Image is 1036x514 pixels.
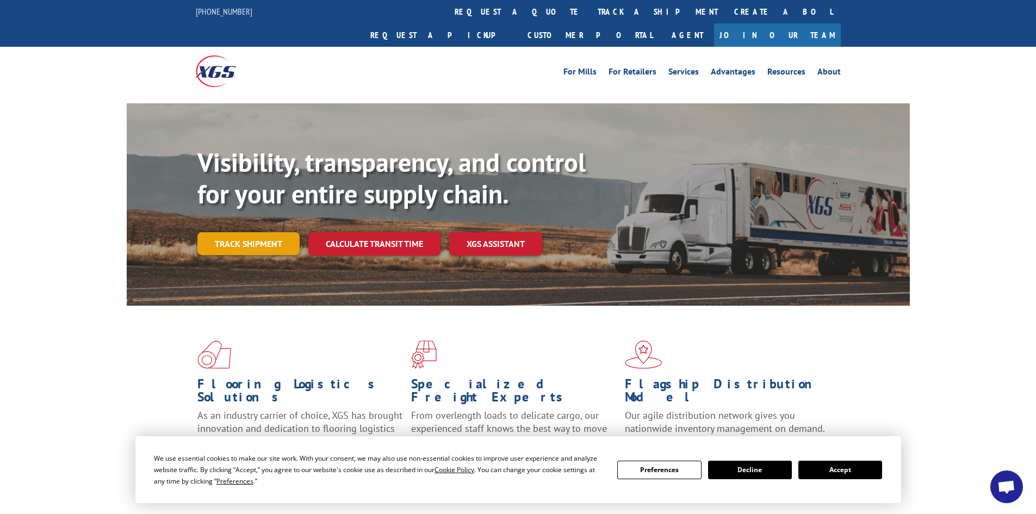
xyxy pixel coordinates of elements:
button: Decline [708,461,792,479]
a: Track shipment [197,232,300,255]
button: Accept [798,461,882,479]
a: For Retailers [609,67,656,79]
a: Request a pickup [362,23,519,47]
b: Visibility, transparency, and control for your entire supply chain. [197,145,586,210]
p: From overlength loads to delicate cargo, our experienced staff knows the best way to move your fr... [411,409,617,457]
a: Agent [661,23,714,47]
a: Resources [767,67,805,79]
div: Open chat [990,470,1023,503]
h1: Specialized Freight Experts [411,377,617,409]
a: Calculate transit time [308,232,441,256]
a: For Mills [563,67,597,79]
img: xgs-icon-focused-on-flooring-red [411,340,437,369]
span: As an industry carrier of choice, XGS has brought innovation and dedication to flooring logistics... [197,409,402,448]
img: xgs-icon-total-supply-chain-intelligence-red [197,340,231,369]
a: [PHONE_NUMBER] [196,6,252,17]
span: Cookie Policy [435,465,474,474]
a: About [817,67,841,79]
a: Advantages [711,67,755,79]
span: Preferences [216,476,253,486]
button: Preferences [617,461,701,479]
img: xgs-icon-flagship-distribution-model-red [625,340,662,369]
span: Our agile distribution network gives you nationwide inventory management on demand. [625,409,825,435]
a: Services [668,67,699,79]
a: Customer Portal [519,23,661,47]
h1: Flooring Logistics Solutions [197,377,403,409]
div: Cookie Consent Prompt [135,436,901,503]
h1: Flagship Distribution Model [625,377,830,409]
div: We use essential cookies to make our site work. With your consent, we may also use non-essential ... [154,453,604,487]
a: Join Our Team [714,23,841,47]
a: XGS ASSISTANT [449,232,542,256]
